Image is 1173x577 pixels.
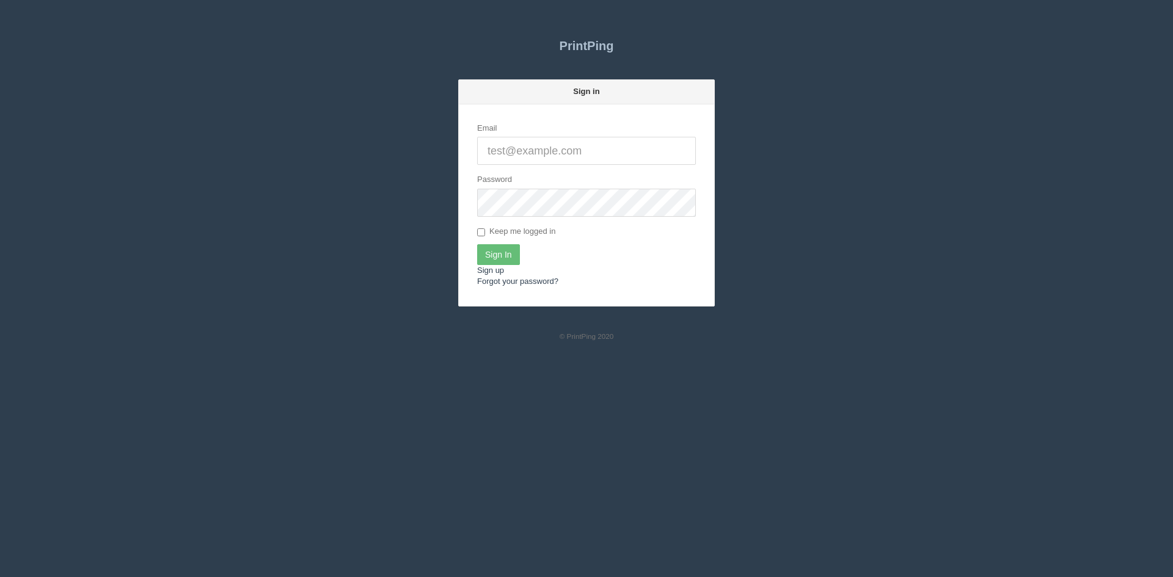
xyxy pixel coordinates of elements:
a: PrintPing [458,31,715,61]
label: Password [477,174,512,186]
a: Forgot your password? [477,277,558,286]
strong: Sign in [573,87,599,96]
input: test@example.com [477,137,696,165]
input: Keep me logged in [477,228,485,236]
input: Sign In [477,244,520,265]
label: Email [477,123,497,134]
label: Keep me logged in [477,226,555,238]
a: Sign up [477,266,504,275]
small: © PrintPing 2020 [560,332,614,340]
